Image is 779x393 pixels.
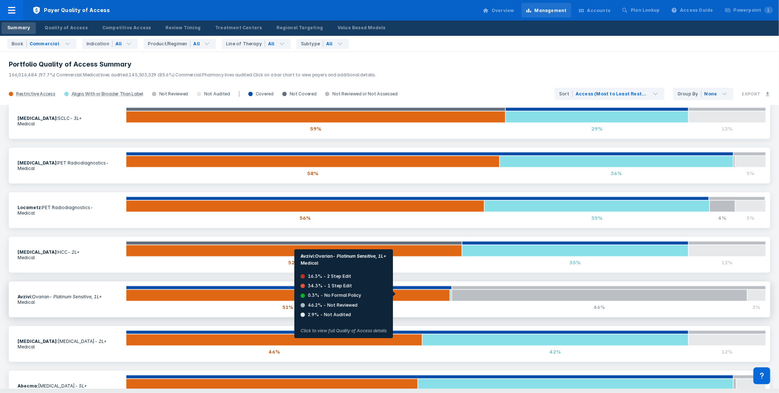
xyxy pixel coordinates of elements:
[631,7,660,14] div: Plan Lookup
[18,121,122,126] p: Medical
[9,60,770,69] h3: Portfolio Quality of Access Summary
[18,255,122,260] p: Medical
[192,91,234,97] div: Not Audited
[13,156,126,175] section: PET Radiodiagnostics
[738,87,775,101] button: Export
[126,167,500,179] div: 58%
[9,148,770,184] a: [MEDICAL_DATA]:PET Radiodiagnostics-Medical58%36%5%
[68,249,80,255] i: - 2L+
[70,116,82,121] i: - 3L+
[72,91,143,97] div: Aligns With or Broader Than Label
[452,301,747,313] div: 46%
[688,123,766,135] div: 12%
[500,167,733,179] div: 36%
[735,167,766,179] div: 5%
[677,91,702,97] div: Group By
[18,383,38,389] b: Abecma :
[193,41,200,47] div: All
[148,41,190,47] div: Product/Regimen
[9,281,770,317] a: Avzivi:Ovarian- Platinum Sensitive, 1L+Medical51%46%3%
[271,22,329,34] a: Regional Targeting
[13,111,126,131] section: SCLC
[126,123,505,135] div: 59%
[126,301,450,313] div: 51%
[326,41,333,47] div: All
[337,24,386,31] div: Value Based Models
[45,24,87,31] div: Quality of Access
[559,91,573,97] div: Sort
[13,290,126,309] section: Ovarian
[129,72,253,78] span: 145,503,529 (85.6%) Commercial Pharmacy lives audited.
[18,299,122,305] p: Medical
[126,212,484,224] div: 56%
[95,339,107,344] i: - 2L+
[734,7,773,14] div: Powerpoint
[9,72,129,78] span: 166,016,484 (97.7%) Commercial Medical lives audited.
[332,22,392,34] a: Value Based Models
[710,212,735,224] div: 4%
[484,212,710,224] div: 35%
[462,257,688,268] div: 35%
[115,41,122,47] div: All
[18,210,122,216] p: Medical
[90,205,93,210] i: -
[148,91,192,97] div: Not Reviewed
[753,367,770,384] div: Contact Support
[9,237,770,273] a: [MEDICAL_DATA]:HCC- 2L+Medical52%35%12%
[1,22,36,34] a: Summary
[505,123,688,135] div: 29%
[226,41,265,47] div: Line of Therapy
[18,116,58,121] b: [MEDICAL_DATA] :
[764,7,773,14] span: 1
[522,3,571,18] a: Management
[9,326,770,362] a: [MEDICAL_DATA]:[MEDICAL_DATA]- 2L+Medical46%42%12%
[13,245,126,265] section: HCC
[9,192,770,228] a: Locametz:PET Radiodiagnostics-Medical56%35%4%5%
[215,24,262,31] div: Treatment Centers
[18,249,58,255] b: [MEDICAL_DATA] :
[87,41,112,47] div: Indication
[18,344,122,349] p: Medical
[422,346,688,358] div: 42%
[276,24,323,31] div: Regional Targeting
[13,334,126,354] section: [MEDICAL_DATA]
[244,91,278,97] div: Covered
[49,294,102,299] i: - Platinum Sensitive, 1L+
[747,301,766,313] div: 3%
[30,41,59,47] div: Commercial
[688,346,766,358] div: 12%
[18,166,122,171] p: Medical
[478,3,519,18] a: Overview
[535,7,567,14] div: Management
[209,22,268,34] a: Treatment Centers
[492,7,514,14] div: Overview
[7,24,30,31] div: Summary
[39,22,93,34] a: Quality of Access
[18,160,58,166] b: [MEDICAL_DATA] :
[268,41,275,47] div: All
[75,383,87,389] i: - 5L+
[12,41,27,47] div: Book
[16,91,56,97] div: Restrictive Access
[126,346,422,358] div: 46%
[102,24,151,31] div: Competitive Access
[126,257,462,268] div: 52%
[576,91,647,97] div: Access (Most to Least Restrictive)
[18,294,32,299] b: Avzivi :
[253,72,376,78] span: Click on a bar chart to view payers and additional details.
[735,212,766,224] div: 5%
[13,200,126,220] section: PET Radiodiagnostics
[688,257,766,268] div: 12%
[160,22,206,34] a: Review Timing
[96,22,157,34] a: Competitive Access
[742,91,761,97] h3: Export
[587,7,611,14] div: Accounts
[165,24,201,31] div: Review Timing
[301,41,323,47] div: Subtype
[278,91,321,97] div: Not Covered
[704,91,717,97] div: None
[106,160,109,166] i: -
[680,7,713,14] div: Access Guide
[18,339,58,344] b: [MEDICAL_DATA] :
[9,103,770,139] a: [MEDICAL_DATA]:SCLC- 3L+Medical59%29%12%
